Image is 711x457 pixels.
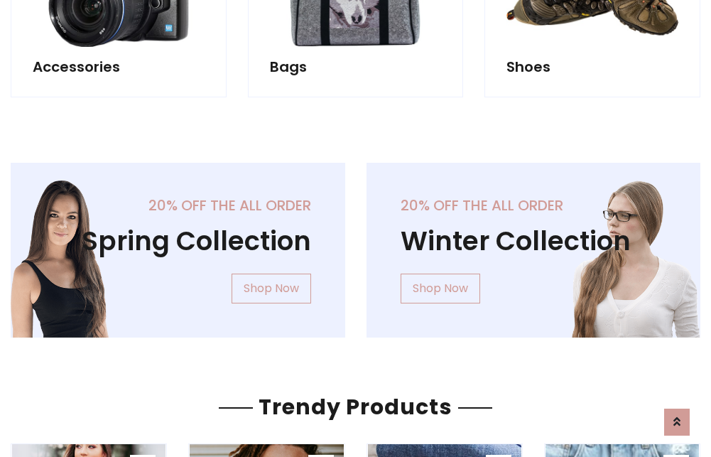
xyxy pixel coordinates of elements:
a: Shop Now [232,274,311,303]
h5: Shoes [506,58,678,75]
h5: Accessories [33,58,205,75]
h5: 20% off the all order [45,197,311,214]
a: Shop Now [401,274,480,303]
h1: Spring Collection [45,225,311,257]
h5: Bags [270,58,442,75]
span: Trendy Products [253,392,458,422]
h1: Winter Collection [401,225,667,257]
h5: 20% off the all order [401,197,667,214]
